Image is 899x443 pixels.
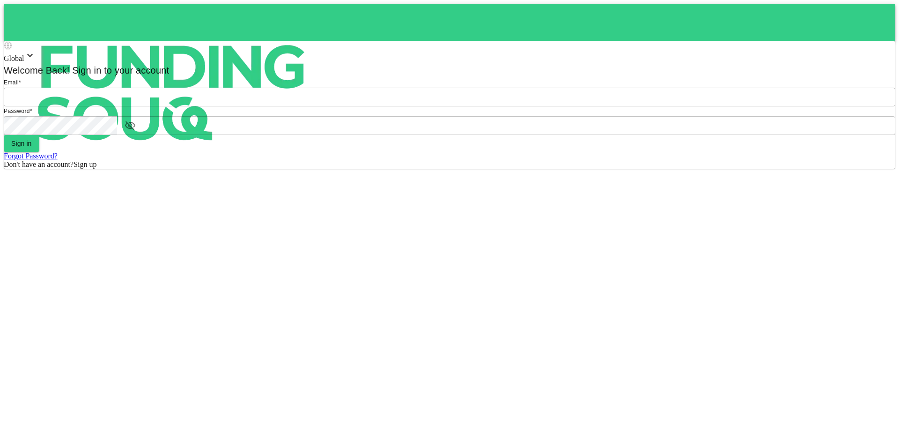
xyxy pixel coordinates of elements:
span: Email [4,79,19,86]
span: Sign up [74,160,96,168]
button: Sign in [4,135,39,152]
input: password [4,116,117,135]
span: Don't have an account? [4,160,74,168]
a: logo [4,4,895,41]
img: logo [4,4,341,182]
span: Password [4,108,30,114]
input: email [4,88,895,106]
a: Forgot Password? [4,152,58,160]
span: Sign in to your account [70,65,169,75]
div: Global [4,50,895,63]
span: Welcome Back! [4,65,70,75]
